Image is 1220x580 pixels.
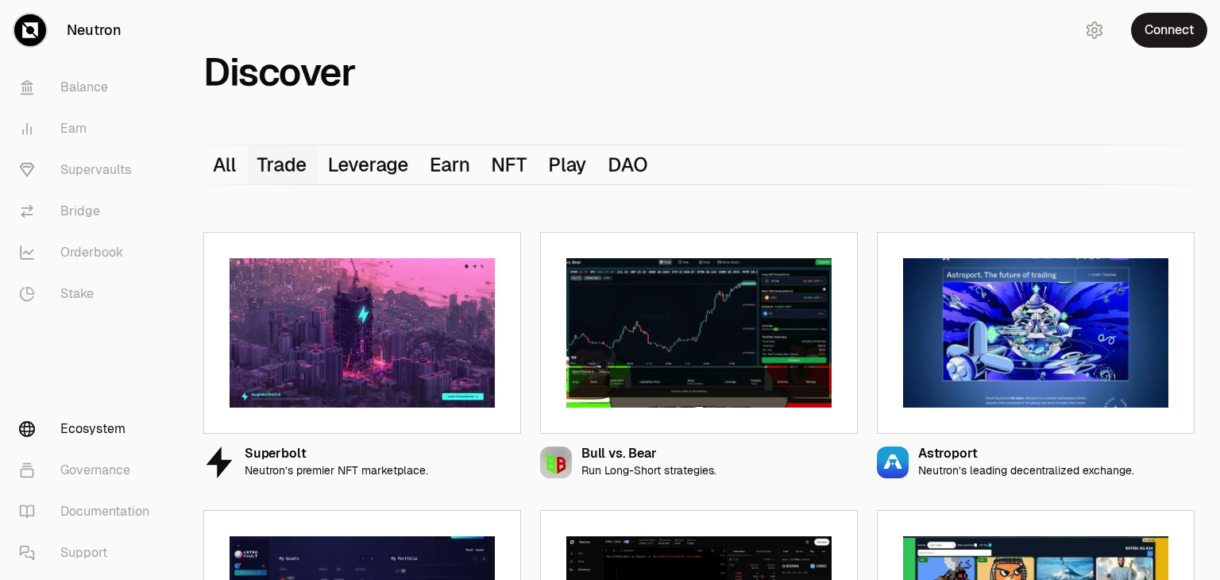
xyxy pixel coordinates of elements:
[1131,13,1207,48] button: Connect
[6,232,172,273] a: Orderbook
[566,258,832,408] img: Bull vs. Bear preview image
[230,258,495,408] img: Superbolt preview image
[6,532,172,574] a: Support
[6,108,172,149] a: Earn
[6,450,172,491] a: Governance
[6,408,172,450] a: Ecosystem
[581,464,716,478] p: Run Long-Short strategies.
[420,145,481,184] button: Earn
[918,464,1134,478] p: Neutron’s leading decentralized exchange.
[539,145,598,184] button: Play
[482,145,539,184] button: NFT
[6,191,172,232] a: Bridge
[903,258,1168,408] img: Astroport preview image
[6,149,172,191] a: Supervaults
[245,464,428,478] p: Neutron’s premier NFT marketplace.
[6,491,172,532] a: Documentation
[598,145,659,184] button: DAO
[6,273,172,315] a: Stake
[581,447,716,461] div: Bull vs. Bear
[918,447,1134,461] div: Astroport
[318,145,420,184] button: Leverage
[245,447,428,461] div: Superbolt
[248,145,319,184] button: Trade
[6,67,172,108] a: Balance
[203,56,356,89] h1: Discover
[203,145,248,184] button: All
